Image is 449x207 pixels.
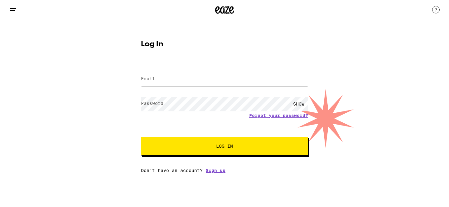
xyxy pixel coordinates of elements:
[289,97,308,111] div: SHOW
[141,137,308,155] button: Log In
[141,72,308,86] input: Email
[141,101,163,106] label: Password
[206,168,225,173] a: Sign up
[216,144,233,148] span: Log In
[249,113,308,118] a: Forgot your password?
[141,168,308,173] div: Don't have an account?
[141,41,308,48] h1: Log In
[141,76,155,81] label: Email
